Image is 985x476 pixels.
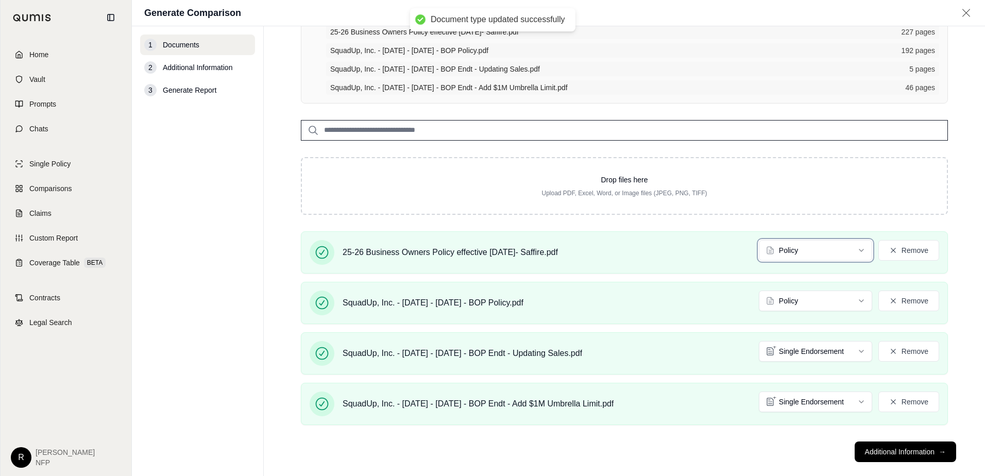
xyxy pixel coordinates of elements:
span: 25-26 Business Owners Policy effective 3-24-2025- Saffire.pdf [330,27,895,37]
a: Contracts [7,286,125,309]
button: Additional Information→ [855,441,956,462]
span: Coverage Table [29,258,80,268]
span: Comparisons [29,183,72,194]
div: 3 [144,84,157,96]
div: Document type updated successfully [431,14,565,25]
a: Single Policy [7,152,125,175]
span: Claims [29,208,52,218]
a: Custom Report [7,227,125,249]
span: 25-26 Business Owners Policy effective [DATE]- Saffire.pdf [343,246,558,259]
span: Home [29,49,48,60]
span: 5 pages [909,64,935,74]
a: Chats [7,117,125,140]
h1: Generate Comparison [144,6,241,20]
span: 192 pages [902,45,935,56]
span: Additional Information [163,62,232,73]
a: Home [7,43,125,66]
span: Documents [163,40,199,50]
a: Prompts [7,93,125,115]
span: Prompts [29,99,56,109]
span: SquadUp, Inc. - [DATE] - [DATE] - BOP Endt - Updating Sales.pdf [343,347,582,360]
span: 46 pages [905,82,935,93]
span: → [939,447,946,457]
button: Remove [878,240,939,261]
span: Contracts [29,293,60,303]
span: Generate Report [163,85,216,95]
a: Coverage TableBETA [7,251,125,274]
span: NFP [36,457,95,468]
span: Vault [29,74,45,84]
div: 1 [144,39,157,51]
span: SquadUp, Inc. - 4.14.2025 - 4.14.2026 - BOP Endt - Updating Sales.pdf [330,64,903,74]
span: 227 pages [902,27,935,37]
button: Remove [878,291,939,311]
span: SquadUp, Inc. - [DATE] - [DATE] - BOP Endt - Add $1M Umbrella Limit.pdf [343,398,614,410]
div: 2 [144,61,157,74]
a: Claims [7,202,125,225]
a: Vault [7,68,125,91]
span: Single Policy [29,159,71,169]
button: Remove [878,341,939,362]
span: SquadUp, Inc. - 4.14.2025 - 4.14.2026 - BOP Policy.pdf [330,45,895,56]
span: Chats [29,124,48,134]
span: SquadUp, Inc. - 4.14.2025 - 4.14.2026 - BOP Endt - Add $1M Umbrella Limit.pdf [330,82,899,93]
span: Legal Search [29,317,72,328]
div: R [11,447,31,468]
button: Remove [878,392,939,412]
span: [PERSON_NAME] [36,447,95,457]
span: Custom Report [29,233,78,243]
a: Comparisons [7,177,125,200]
span: BETA [84,258,106,268]
button: Collapse sidebar [103,9,119,26]
a: Legal Search [7,311,125,334]
span: SquadUp, Inc. - [DATE] - [DATE] - BOP Policy.pdf [343,297,523,309]
img: Qumis Logo [13,14,52,22]
p: Drop files here [318,175,930,185]
p: Upload PDF, Excel, Word, or Image files (JPEG, PNG, TIFF) [318,189,930,197]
